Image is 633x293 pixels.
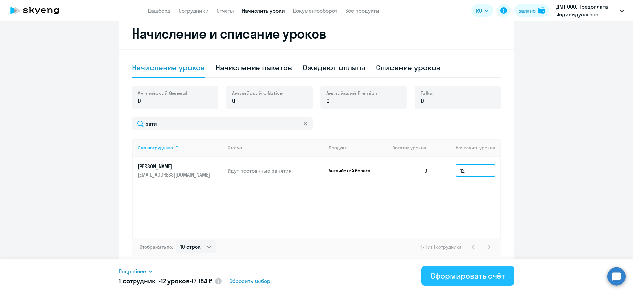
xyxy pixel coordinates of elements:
span: Отображать по: [140,244,173,250]
div: Продукт [329,145,387,151]
div: Имя сотрудника [138,145,223,151]
h5: 1 сотрудник • • [119,277,212,286]
button: ДМТ ООО, Предоплата Индивидуальное обучение [553,3,627,18]
div: Остаток уроков [392,145,433,151]
th: Начислить уроков [433,139,500,157]
span: Остаток уроков [392,145,426,151]
a: Все продукты [345,7,379,14]
button: RU [471,4,493,17]
div: Статус [228,145,323,151]
span: Английский General [138,90,187,97]
div: Имя сотрудника [138,145,173,151]
button: Сформировать счёт [421,266,514,286]
td: 0 [387,157,433,184]
a: Начислить уроки [242,7,285,14]
div: Списание уроков [376,62,440,73]
div: Начисление пакетов [215,62,292,73]
span: Сбросить выбор [229,277,270,285]
input: Поиск по имени, email, продукту или статусу [132,117,313,130]
span: Подробнее [119,267,146,275]
div: Ожидают оплаты [303,62,366,73]
a: Дашборд [148,7,171,14]
span: 0 [326,97,330,105]
p: ДМТ ООО, Предоплата Индивидуальное обучение [556,3,618,18]
span: 17 184 ₽ [191,277,212,285]
a: Отчеты [217,7,234,14]
p: Идут постоянные занятия [228,167,323,174]
span: 0 [138,97,141,105]
div: Баланс [518,7,536,14]
span: Английский с Native [232,90,283,97]
a: Сотрудники [179,7,209,14]
p: [EMAIL_ADDRESS][DOMAIN_NAME] [138,171,212,178]
h2: Начисление и списание уроков [132,26,501,41]
span: 1 - 1 из 1 сотрудника [420,244,462,250]
span: Talks [421,90,433,97]
span: Английский Premium [326,90,379,97]
span: 0 [232,97,235,105]
p: Английский General [329,168,378,173]
span: RU [476,7,482,14]
button: Балансbalance [514,4,549,17]
span: 0 [421,97,424,105]
div: Начисление уроков [132,62,205,73]
a: [PERSON_NAME][EMAIL_ADDRESS][DOMAIN_NAME] [138,163,223,178]
img: balance [538,7,545,14]
a: Документооборот [293,7,337,14]
p: [PERSON_NAME] [138,163,212,170]
span: 12 уроков [161,277,190,285]
div: Статус [228,145,242,151]
div: Продукт [329,145,347,151]
div: Сформировать счёт [431,270,505,281]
